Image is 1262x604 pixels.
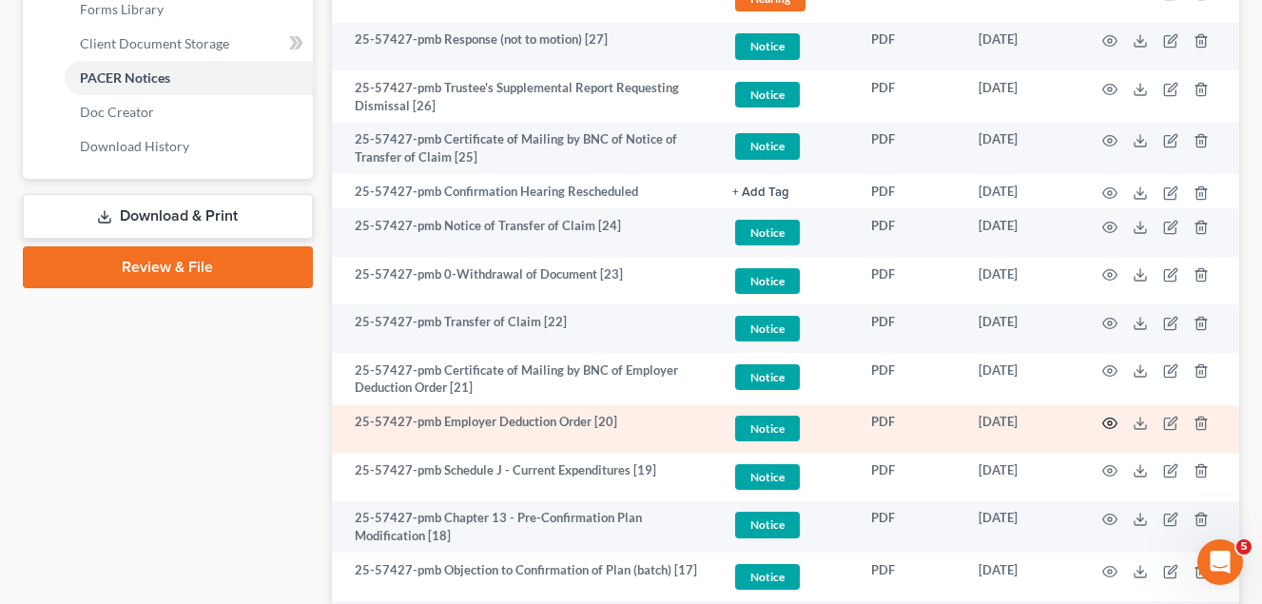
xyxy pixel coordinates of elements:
td: [DATE] [963,208,1079,257]
a: Notice [732,361,841,393]
td: [DATE] [963,123,1079,175]
td: PDF [856,70,963,123]
td: [DATE] [963,174,1079,208]
td: [DATE] [963,304,1079,353]
td: [DATE] [963,353,1079,405]
a: Notice [732,130,841,162]
a: Client Document Storage [65,27,313,61]
a: Doc Creator [65,95,313,129]
td: 25-57427-pmb Certificate of Mailing by BNC of Employer Deduction Order [21] [332,353,717,405]
span: Notice [735,564,800,590]
span: Notice [735,416,800,441]
span: Notice [735,364,800,390]
td: 25-57427-pmb Chapter 13 - Pre-Confirmation Plan Modification [18] [332,501,717,554]
td: PDF [856,257,963,305]
a: Notice [732,265,841,297]
td: PDF [856,208,963,257]
span: Notice [735,316,800,341]
td: 25-57427-pmb Trustee's Supplemental Report Requesting Dismissal [26] [332,70,717,123]
td: 25-57427-pmb Response (not to motion) [27] [332,23,717,71]
td: PDF [856,304,963,353]
a: Notice [732,461,841,493]
span: Client Document Storage [80,35,229,51]
iframe: Intercom live chat [1197,539,1243,585]
a: Notice [732,79,841,110]
a: + Add Tag [732,183,841,201]
a: Notice [732,217,841,248]
td: 25-57427-pmb Certificate of Mailing by BNC of Notice of Transfer of Claim [25] [332,123,717,175]
span: Notice [735,33,800,59]
a: Notice [732,413,841,444]
td: 25-57427-pmb Transfer of Claim [22] [332,304,717,353]
span: Notice [735,220,800,245]
span: Notice [735,133,800,159]
span: Download History [80,138,189,154]
td: 25-57427-pmb Confirmation Hearing Rescheduled [332,174,717,208]
td: [DATE] [963,453,1079,501]
td: 25-57427-pmb Objection to Confirmation of Plan (batch) [17] [332,553,717,601]
td: PDF [856,353,963,405]
span: Doc Creator [80,104,154,120]
td: [DATE] [963,23,1079,71]
a: Notice [732,561,841,593]
td: PDF [856,23,963,71]
td: 25-57427-pmb Notice of Transfer of Claim [24] [332,208,717,257]
td: PDF [856,123,963,175]
span: Notice [735,82,800,107]
td: [DATE] [963,553,1079,601]
span: Notice [735,464,800,490]
span: Forms Library [80,1,164,17]
a: Review & File [23,246,313,288]
span: 5 [1236,539,1252,555]
td: 25-57427-pmb 0-Withdrawal of Document [23] [332,257,717,305]
td: 25-57427-pmb Schedule J - Current Expenditures [19] [332,453,717,501]
span: PACER Notices [80,69,170,86]
a: Download & Print [23,194,313,239]
td: 25-57427-pmb Employer Deduction Order [20] [332,405,717,454]
a: Notice [732,313,841,344]
span: Notice [735,512,800,537]
td: PDF [856,453,963,501]
a: PACER Notices [65,61,313,95]
a: Download History [65,129,313,164]
button: + Add Tag [732,186,789,199]
td: [DATE] [963,405,1079,454]
td: PDF [856,501,963,554]
td: [DATE] [963,70,1079,123]
td: PDF [856,174,963,208]
td: [DATE] [963,501,1079,554]
a: Notice [732,509,841,540]
td: [DATE] [963,257,1079,305]
span: Notice [735,268,800,294]
a: Notice [732,30,841,62]
td: PDF [856,553,963,601]
td: PDF [856,405,963,454]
